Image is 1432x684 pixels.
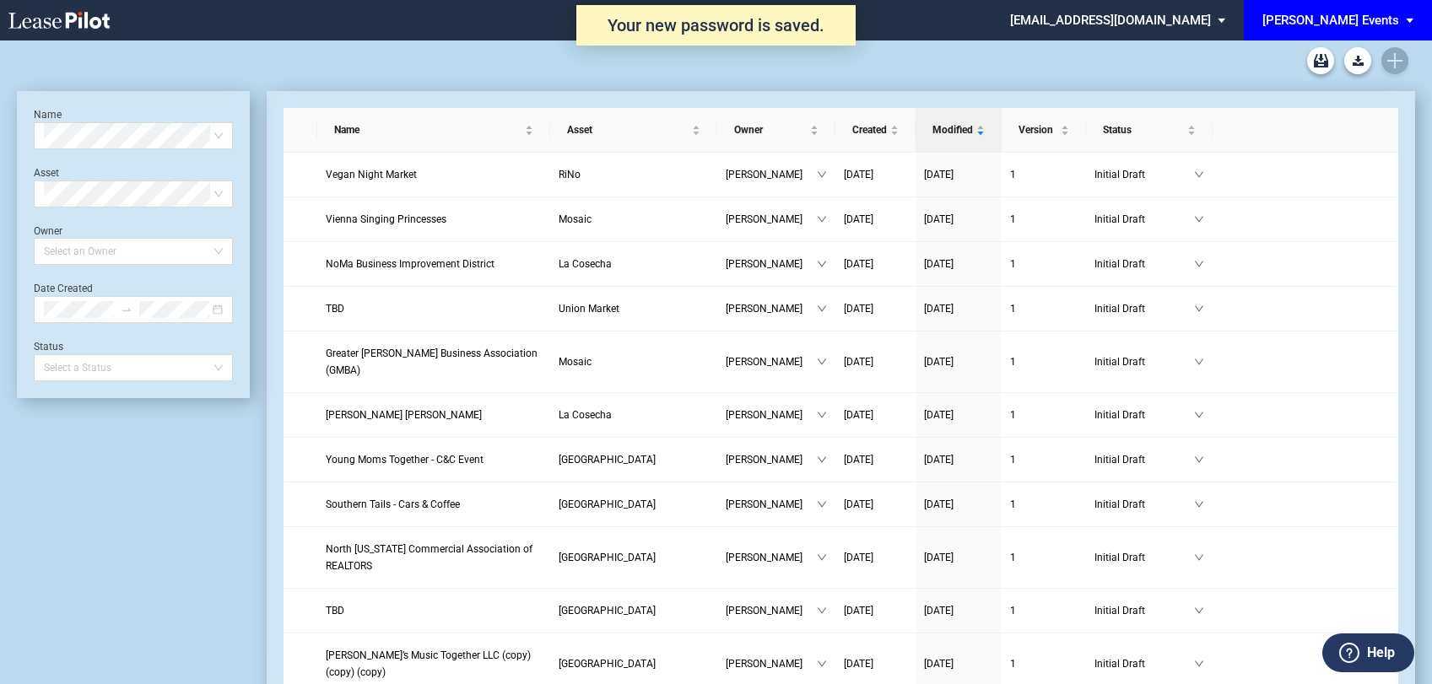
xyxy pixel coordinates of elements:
a: North [US_STATE] Commercial Association of REALTORS [326,541,542,574]
span: Initial Draft [1094,496,1194,513]
span: Vegan Night Market [326,169,417,180]
span: Modified [932,121,973,138]
span: Created [852,121,887,138]
span: down [817,357,827,367]
a: [PERSON_NAME]’s Music Together LLC (copy) (copy) (copy) [326,647,542,681]
span: RiNo [559,169,581,180]
a: [DATE] [844,256,907,272]
span: down [1194,357,1204,367]
div: Your new password is saved. [576,5,856,46]
a: [DATE] [924,211,993,228]
span: [PERSON_NAME] [726,256,817,272]
a: TBD [326,300,542,317]
span: [PERSON_NAME] [726,602,817,619]
a: NoMa Business Improvement District [326,256,542,272]
span: down [1194,410,1204,420]
a: [GEOGRAPHIC_DATA] [559,602,709,619]
a: 1 [1010,602,1078,619]
a: [DATE] [924,549,993,566]
a: 1 [1010,655,1078,672]
label: Help [1367,642,1395,664]
a: RiNo [559,166,709,183]
a: [DATE] [924,655,993,672]
span: [PERSON_NAME] [726,549,817,566]
span: down [817,659,827,669]
span: Greater Merrifield Business Association (GMBA) [326,347,538,376]
a: 1 [1010,496,1078,513]
span: down [817,606,827,616]
a: Mosaic [559,353,709,370]
a: Vegan Night Market [326,166,542,183]
span: 1 [1010,498,1016,510]
span: [DATE] [924,409,954,421]
span: down [817,170,827,180]
span: NoMa Business Improvement District [326,258,494,270]
span: [DATE] [924,356,954,368]
span: Taylor Catherine Kelley [326,409,482,421]
a: 1 [1010,300,1078,317]
span: [DATE] [844,258,873,270]
a: [DATE] [924,496,993,513]
span: Uptown Park [559,605,656,617]
span: down [1194,606,1204,616]
span: to [121,304,132,315]
label: Date Created [34,283,93,294]
label: Asset [34,167,59,179]
a: [GEOGRAPHIC_DATA] [559,655,709,672]
span: [DATE] [924,658,954,670]
label: Name [34,109,62,121]
span: [DATE] [844,498,873,510]
span: down [817,259,827,269]
a: [DATE] [844,407,907,423]
a: Union Market [559,300,709,317]
span: [DATE] [844,552,873,563]
span: 1 [1010,213,1016,225]
button: Help [1322,633,1414,672]
span: down [1194,499,1204,509]
span: TBD [326,605,344,617]
span: TBD [326,303,344,315]
div: [PERSON_NAME] Events [1262,13,1399,28]
span: Preston Royal - East [559,552,656,563]
th: Owner [717,108,835,153]
span: Initial Draft [1094,407,1194,423]
span: down [817,499,827,509]
span: [PERSON_NAME] [726,300,817,317]
span: Owner [734,121,807,138]
span: 1 [1010,356,1016,368]
span: [DATE] [844,213,873,225]
a: [DATE] [924,407,993,423]
span: [DATE] [924,213,954,225]
a: [GEOGRAPHIC_DATA] [559,496,709,513]
a: TBD [326,602,542,619]
span: Version [1019,121,1057,138]
span: Initial Draft [1094,300,1194,317]
span: down [817,410,827,420]
span: [DATE] [924,605,954,617]
a: La Cosecha [559,256,709,272]
span: [DATE] [924,169,954,180]
span: Freshfields Village [559,498,656,510]
a: 1 [1010,353,1078,370]
span: Initial Draft [1094,166,1194,183]
a: Vienna Singing Princesses [326,211,542,228]
label: Status [34,341,63,353]
span: Asset [567,121,689,138]
a: 1 [1010,211,1078,228]
span: [PERSON_NAME] [726,353,817,370]
a: [DATE] [844,300,907,317]
span: [DATE] [924,258,954,270]
span: Union Market [559,303,619,315]
span: Initial Draft [1094,602,1194,619]
span: [PERSON_NAME] [726,407,817,423]
span: [PERSON_NAME] [726,655,817,672]
th: Status [1086,108,1213,153]
span: Freshfields Village [559,454,656,466]
span: 1 [1010,169,1016,180]
span: 1 [1010,409,1016,421]
a: Greater [PERSON_NAME] Business Association (GMBA) [326,345,542,379]
a: [DATE] [924,602,993,619]
a: [GEOGRAPHIC_DATA] [559,451,709,468]
span: Downtown Palm Beach Gardens [559,658,656,670]
span: Initial Draft [1094,211,1194,228]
